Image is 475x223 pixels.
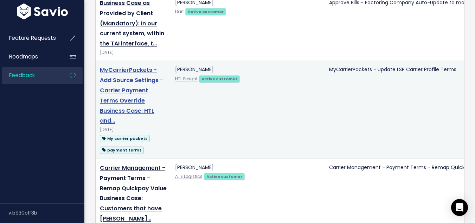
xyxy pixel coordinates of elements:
[9,53,38,60] span: Roadmaps
[175,66,214,73] a: [PERSON_NAME]
[100,134,150,143] a: My carrier packets
[100,147,144,154] span: payment terms
[185,8,226,15] a: Active customer
[100,66,163,125] a: MyCarrierPackets - Add Source Settings - Carrier Payment Terms Override Business Case: HTL and…
[188,9,224,14] strong: Active customer
[15,4,70,19] img: logo-white.9d6f32f41409.svg
[175,164,214,171] a: [PERSON_NAME]
[2,67,58,83] a: Feedback
[329,66,456,73] a: MyCarrierPackets - Update LSP Carrier Profile Terms
[2,49,58,65] a: Roadmaps
[100,145,144,154] a: payment terms
[175,174,203,179] a: ATS Logistics
[175,76,198,82] a: HTL Freight
[175,9,184,14] a: Dart
[100,164,167,223] a: Carrier Management - Payment Terms - Remap Quickpay Value Business Case: Customers that have [PER...
[204,173,245,180] a: Active customer
[9,34,56,42] span: Feature Requests
[8,204,84,222] div: v.b930c1f3b
[451,199,468,216] div: Open Intercom Messenger
[100,49,167,56] div: [DATE]
[199,75,240,82] a: Active customer
[206,174,243,179] strong: Active customer
[100,126,167,134] div: [DATE]
[9,72,35,79] span: Feedback
[201,76,238,82] strong: Active customer
[2,30,58,46] a: Feature Requests
[100,135,150,142] span: My carrier packets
